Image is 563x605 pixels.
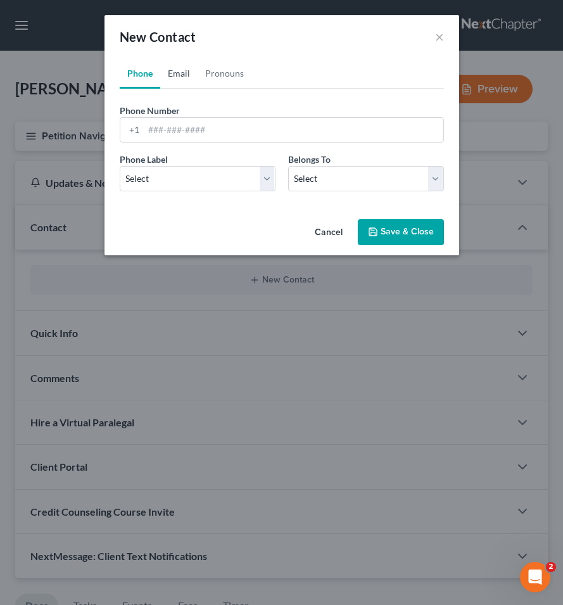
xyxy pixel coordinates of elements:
[120,154,168,165] span: Phone Label
[120,118,144,142] div: +1
[120,105,180,116] span: Phone Number
[435,29,444,44] button: ×
[288,154,331,165] span: Belongs To
[546,562,556,572] span: 2
[160,58,198,89] a: Email
[120,58,160,89] a: Phone
[120,29,196,44] span: New Contact
[520,562,550,592] iframe: Intercom live chat
[305,220,353,246] button: Cancel
[358,219,444,246] button: Save & Close
[198,58,251,89] a: Pronouns
[144,118,443,142] input: ###-###-####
